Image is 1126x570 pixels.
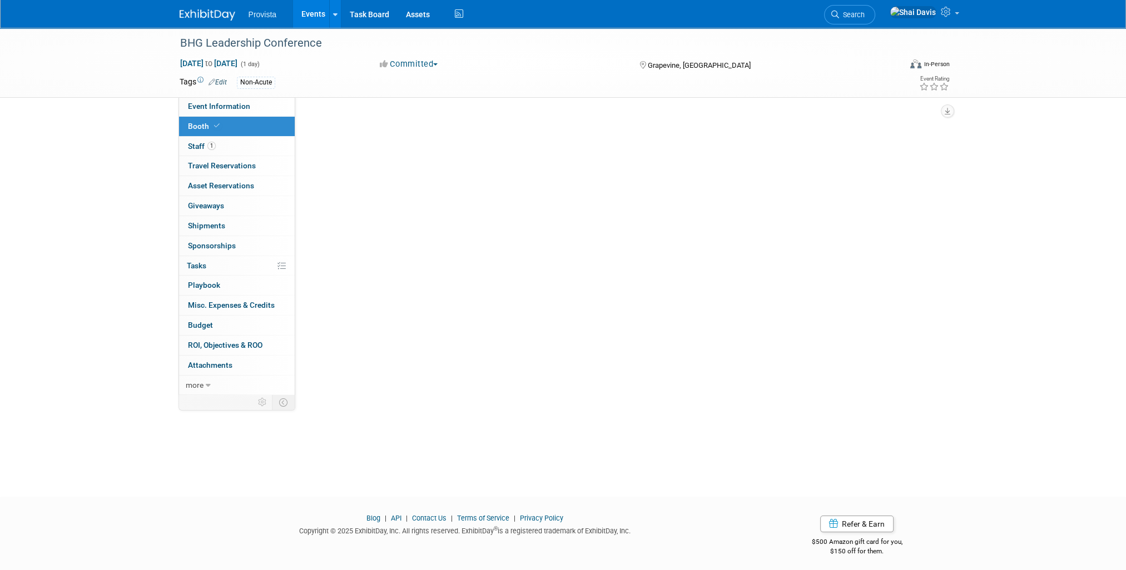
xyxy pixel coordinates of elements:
[179,137,295,156] a: Staff1
[188,102,250,111] span: Event Information
[209,78,227,86] a: Edit
[403,514,410,522] span: |
[187,261,206,270] span: Tasks
[179,97,295,116] a: Event Information
[188,321,213,329] span: Budget
[188,181,254,190] span: Asset Reservations
[188,201,224,210] span: Giveaways
[240,61,260,68] span: (1 day)
[835,58,950,74] div: Event Format
[448,514,455,522] span: |
[249,10,277,19] span: Provista
[188,361,232,369] span: Attachments
[391,514,401,522] a: API
[180,58,238,68] span: [DATE] [DATE]
[890,6,936,18] img: Shai Davis
[188,341,262,349] span: ROI, Objectives & ROO
[253,395,272,409] td: Personalize Event Tab Strip
[179,356,295,375] a: Attachments
[824,5,875,24] a: Search
[179,316,295,335] a: Budget
[188,221,225,230] span: Shipments
[188,161,256,170] span: Travel Reservations
[923,60,949,68] div: In-Person
[179,256,295,276] a: Tasks
[180,523,751,536] div: Copyright © 2025 ExhibitDay, Inc. All rights reserved. ExhibitDay is a registered trademark of Ex...
[188,241,236,250] span: Sponsorships
[188,281,220,289] span: Playbook
[366,514,380,522] a: Blog
[767,547,947,556] div: $150 off for them.
[180,9,235,21] img: ExhibitDay
[412,514,447,522] a: Contact Us
[179,336,295,355] a: ROI, Objectives & ROO
[820,516,894,532] a: Refer & Earn
[179,236,295,256] a: Sponsorships
[186,381,204,389] span: more
[919,76,949,82] div: Event Rating
[188,301,275,309] span: Misc. Expenses & Credits
[179,117,295,136] a: Booth
[179,296,295,315] a: Misc. Expenses & Credits
[767,530,947,556] div: $500 Amazon gift card for you,
[180,76,227,89] td: Tags
[179,276,295,295] a: Playbook
[179,376,295,395] a: more
[910,59,921,68] img: Format-Inperson.png
[511,514,518,522] span: |
[179,196,295,216] a: Giveaways
[179,176,295,196] a: Asset Reservations
[188,122,222,131] span: Booth
[214,123,220,129] i: Booth reservation complete
[272,395,295,409] td: Toggle Event Tabs
[204,59,214,68] span: to
[179,216,295,236] a: Shipments
[457,514,509,522] a: Terms of Service
[237,77,275,88] div: Non-Acute
[839,11,865,19] span: Search
[188,142,216,151] span: Staff
[382,514,389,522] span: |
[179,156,295,176] a: Travel Reservations
[176,33,884,53] div: BHG Leadership Conference
[494,526,498,532] sup: ®
[648,61,751,69] span: Grapevine, [GEOGRAPHIC_DATA]
[207,142,216,150] span: 1
[376,58,442,70] button: Committed
[520,514,563,522] a: Privacy Policy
